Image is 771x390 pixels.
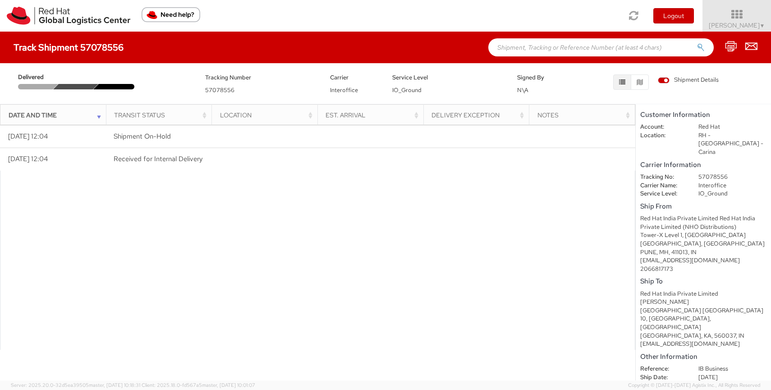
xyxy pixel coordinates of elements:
h5: Tracking Number [205,74,317,81]
span: ▼ [760,22,765,29]
h5: Customer Information [640,111,766,119]
input: Shipment, Tracking or Reference Number (at least 4 chars) [488,38,714,56]
span: Received for Internal Delivery [114,154,202,163]
div: [GEOGRAPHIC_DATA], KA, 560037, IN [640,332,766,340]
span: master, [DATE] 10:01:07 [202,382,255,388]
span: Delivered [18,73,57,82]
dt: Tracking No: [633,173,692,181]
span: Shipment On-Hold [114,132,171,141]
div: Date and Time [9,111,103,120]
span: [PERSON_NAME] [709,21,765,29]
div: Red Hat India Private Limited [PERSON_NAME] [640,290,766,306]
dt: Ship Date: [633,373,692,382]
div: [GEOGRAPHIC_DATA] [GEOGRAPHIC_DATA] 10, [GEOGRAPHIC_DATA], [GEOGRAPHIC_DATA] [640,306,766,332]
h5: Ship To [640,278,766,285]
h5: Carrier [330,74,379,81]
div: Red Hat India Private Limited Red Hat India Private Limited (NHO Distributions) [640,214,766,231]
button: Need help? [142,7,200,22]
dt: Reference: [633,365,692,373]
span: Client: 2025.18.0-fd567a5 [142,382,255,388]
span: 57078556 [205,86,234,94]
span: IO_Ground [392,86,422,94]
button: Logout [653,8,694,23]
dt: Location: [633,131,692,140]
span: N\A [517,86,528,94]
span: master, [DATE] 10:18:31 [89,382,140,388]
div: [EMAIL_ADDRESS][DOMAIN_NAME] [640,256,766,265]
span: Interoffice [330,86,358,94]
div: Delivery Exception [431,111,526,120]
label: Shipment Details [658,76,719,86]
span: Copyright © [DATE]-[DATE] Agistix Inc., All Rights Reserved [628,382,760,389]
div: 2066817173 [640,265,766,274]
dt: Service Level: [633,190,692,198]
h4: Track Shipment 57078556 [14,42,124,52]
div: Est. Arrival [326,111,420,120]
div: Location [220,111,315,120]
dt: Carrier Name: [633,181,692,190]
span: Server: 2025.20.0-32d5ea39505 [11,382,140,388]
dt: Account: [633,123,692,131]
div: Tower-X Level 1, [GEOGRAPHIC_DATA] [GEOGRAPHIC_DATA], [GEOGRAPHIC_DATA] [640,231,766,248]
img: rh-logistics-00dfa346123c4ec078e1.svg [7,7,130,25]
div: PUNE, MH, 411013, IN [640,248,766,257]
h5: Other Information [640,353,766,361]
h5: Carrier Information [640,161,766,169]
div: Notes [537,111,632,120]
h5: Ship From [640,203,766,210]
h5: Service Level [392,74,504,81]
h5: Signed By [517,74,566,81]
span: Shipment Details [658,76,719,84]
div: Transit Status [114,111,209,120]
div: [EMAIL_ADDRESS][DOMAIN_NAME] [640,340,766,348]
